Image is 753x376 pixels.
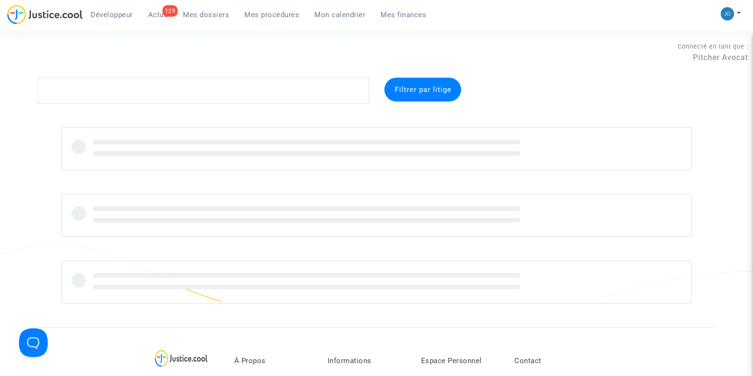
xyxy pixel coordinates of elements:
img: website_grey.svg [15,25,23,32]
div: Mots-clés [119,56,146,62]
a: 129Actus [141,8,176,22]
img: 45a793c8596a0d21866ab9c5374b5e4b [721,7,734,20]
span: Filtrer par litige [394,85,451,94]
span: Mon calendrier [314,10,365,19]
span: Mes procédures [244,10,299,19]
a: Mes procédures [237,8,307,22]
img: logo-lg.svg [155,350,208,367]
a: Mes finances [373,8,434,22]
iframe: Help Scout Beacon - Open [19,328,48,357]
div: Domaine: [DOMAIN_NAME] [25,25,108,32]
a: Mon calendrier [307,8,373,22]
span: Développeur [90,10,133,19]
p: À Propos [234,356,313,365]
img: tab_domain_overview_orange.svg [39,55,46,63]
img: jc-logo.svg [7,5,83,24]
p: Contact [514,356,593,365]
span: Connecté en tant que : [678,43,748,50]
div: Domaine [49,56,73,62]
a: Mes dossiers [175,8,237,22]
span: Mes finances [381,10,426,19]
span: Mes dossiers [183,10,229,19]
span: Actus [148,10,168,19]
img: logo_orange.svg [15,15,23,23]
div: v 4.0.24 [27,15,47,23]
p: Espace Personnel [421,356,500,365]
img: tab_keywords_by_traffic_grey.svg [108,55,116,63]
div: 129 [162,5,178,17]
p: Informations [328,356,407,365]
a: Développeur [83,8,141,22]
